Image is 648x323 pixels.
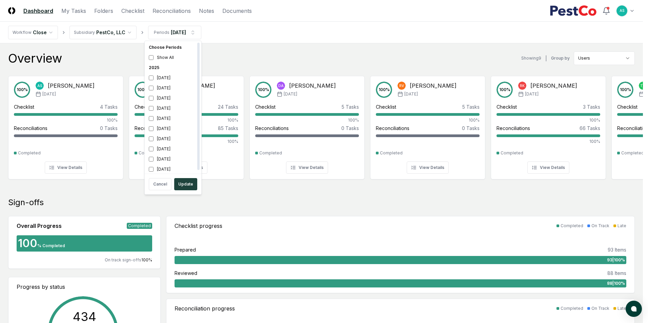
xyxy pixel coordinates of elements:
[146,144,200,154] div: [DATE]
[146,124,200,134] div: [DATE]
[146,73,200,83] div: [DATE]
[146,42,200,52] div: Choose Periods
[174,178,197,190] button: Update
[146,52,200,63] div: Show All
[146,93,200,103] div: [DATE]
[146,113,200,124] div: [DATE]
[146,154,200,164] div: [DATE]
[146,164,200,174] div: [DATE]
[149,178,171,190] button: Cancel
[146,83,200,93] div: [DATE]
[146,103,200,113] div: [DATE]
[146,134,200,144] div: [DATE]
[146,63,200,73] div: 2025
